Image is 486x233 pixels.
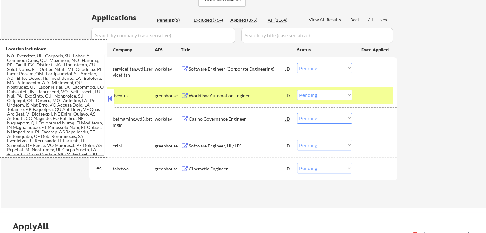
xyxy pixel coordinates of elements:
[297,44,352,55] div: Status
[350,17,360,23] div: Back
[189,66,285,72] div: Software Engineer (Corporate Engineering)
[113,66,155,78] div: servicetitan.wd1.servicetitan
[91,14,155,21] div: Applications
[157,17,189,23] div: Pending (5)
[285,90,291,101] div: JD
[13,221,56,232] div: ApplyAll
[155,93,181,99] div: greenhouse
[189,166,285,172] div: Cinematic Engineer
[230,17,262,23] div: Applied (395)
[6,46,104,52] div: Location Inclusions:
[361,47,390,53] div: Date Applied
[113,143,155,149] div: cribl
[285,63,291,74] div: JD
[96,166,108,172] div: #5
[113,93,155,99] div: liventus
[113,116,155,128] div: betmgminc.wd5.betmgm
[241,28,393,43] input: Search by title (case sensitive)
[285,113,291,124] div: JD
[155,116,181,122] div: workday
[285,163,291,174] div: JD
[91,28,235,43] input: Search by company (case sensitive)
[181,47,291,53] div: Title
[113,47,155,53] div: Company
[155,166,181,172] div: greenhouse
[155,143,181,149] div: greenhouse
[285,140,291,151] div: JD
[268,17,300,23] div: All (1164)
[189,93,285,99] div: Workflow Automation Engineer
[155,66,181,72] div: workday
[189,116,285,122] div: Casino Governance Engineer
[379,17,390,23] div: Next
[309,17,343,23] div: View All Results
[189,143,285,149] div: Software Engineer, UI / UX
[113,166,155,172] div: taketwo
[155,47,181,53] div: ATS
[365,17,379,23] div: 1 / 1
[194,17,226,23] div: Excluded (764)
